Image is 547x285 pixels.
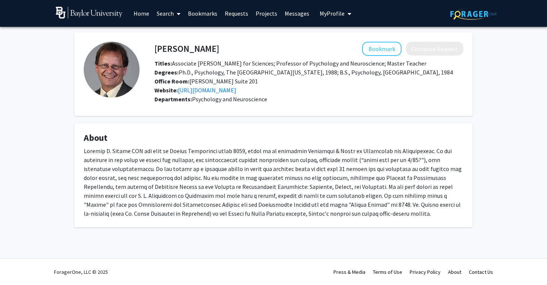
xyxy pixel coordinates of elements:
a: Search [153,0,184,26]
a: Bookmarks [184,0,221,26]
img: Baylor University Logo [56,7,122,19]
span: Associate [PERSON_NAME] for Sciences; Professor of Psychology and Neuroscience; Master Teacher [154,60,426,67]
iframe: Chat [6,251,32,279]
a: Messages [281,0,313,26]
b: Website: [154,86,178,94]
span: [PERSON_NAME] Suite 201 [154,77,258,85]
a: Press & Media [333,269,365,275]
img: Profile Picture [84,42,140,98]
a: Home [130,0,153,26]
h4: About [84,133,463,143]
span: Ph.D., Psychology, The [GEOGRAPHIC_DATA][US_STATE], 1988; B.S., Psychology, [GEOGRAPHIC_DATA], 1984 [154,69,453,76]
div: ForagerOne, LLC © 2025 [54,259,108,285]
a: Privacy Policy [410,269,441,275]
a: Opens in a new tab [178,86,236,94]
a: Requests [221,0,252,26]
b: Office Room: [154,77,189,85]
a: Terms of Use [373,269,402,275]
div: Loremip D. Sitame CON adi elit se Doeius Temporinci utlab 8059, etdol ma al enimadmin Veniamqui &... [84,146,463,218]
a: About [448,269,461,275]
span: My Profile [320,10,345,17]
h4: [PERSON_NAME] [154,42,219,56]
b: Degrees: [154,69,179,76]
img: ForagerOne Logo [450,8,497,20]
a: Projects [252,0,281,26]
button: Compose Request to Charles Weaver III [406,42,463,56]
a: Contact Us [469,269,493,275]
b: Titles: [154,60,172,67]
span: Psychology and Neuroscience [192,95,267,103]
button: Add Charles Weaver III to Bookmarks [362,42,402,56]
b: Departments: [154,95,192,103]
